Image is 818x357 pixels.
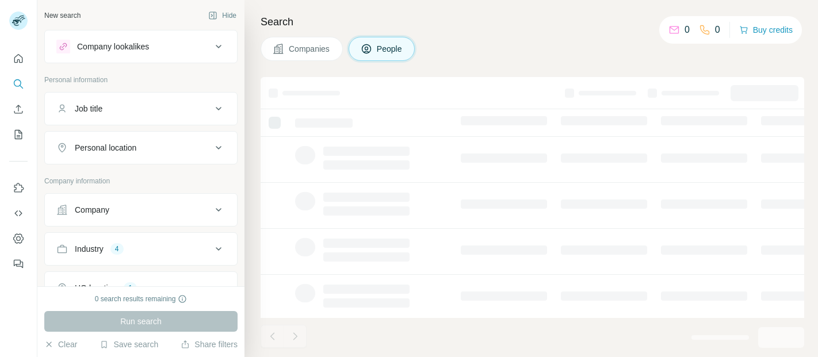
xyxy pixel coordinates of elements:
[289,43,331,55] span: Companies
[100,339,158,350] button: Save search
[110,244,124,254] div: 4
[75,243,104,255] div: Industry
[45,235,237,263] button: Industry4
[9,99,28,120] button: Enrich CSV
[77,41,149,52] div: Company lookalikes
[44,10,81,21] div: New search
[75,282,117,294] div: HQ location
[9,48,28,69] button: Quick start
[44,75,238,85] p: Personal information
[75,103,102,114] div: Job title
[739,22,793,38] button: Buy credits
[44,339,77,350] button: Clear
[377,43,403,55] span: People
[200,7,244,24] button: Hide
[75,142,136,153] div: Personal location
[45,196,237,224] button: Company
[95,294,188,304] div: 0 search results remaining
[9,228,28,249] button: Dashboard
[124,283,137,293] div: 1
[261,14,804,30] h4: Search
[45,33,237,60] button: Company lookalikes
[715,23,720,37] p: 0
[75,204,109,216] div: Company
[44,176,238,186] p: Company information
[9,203,28,224] button: Use Surfe API
[9,254,28,274] button: Feedback
[685,23,690,37] p: 0
[181,339,238,350] button: Share filters
[9,124,28,145] button: My lists
[45,274,237,302] button: HQ location1
[45,134,237,162] button: Personal location
[9,74,28,94] button: Search
[9,178,28,198] button: Use Surfe on LinkedIn
[45,95,237,122] button: Job title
